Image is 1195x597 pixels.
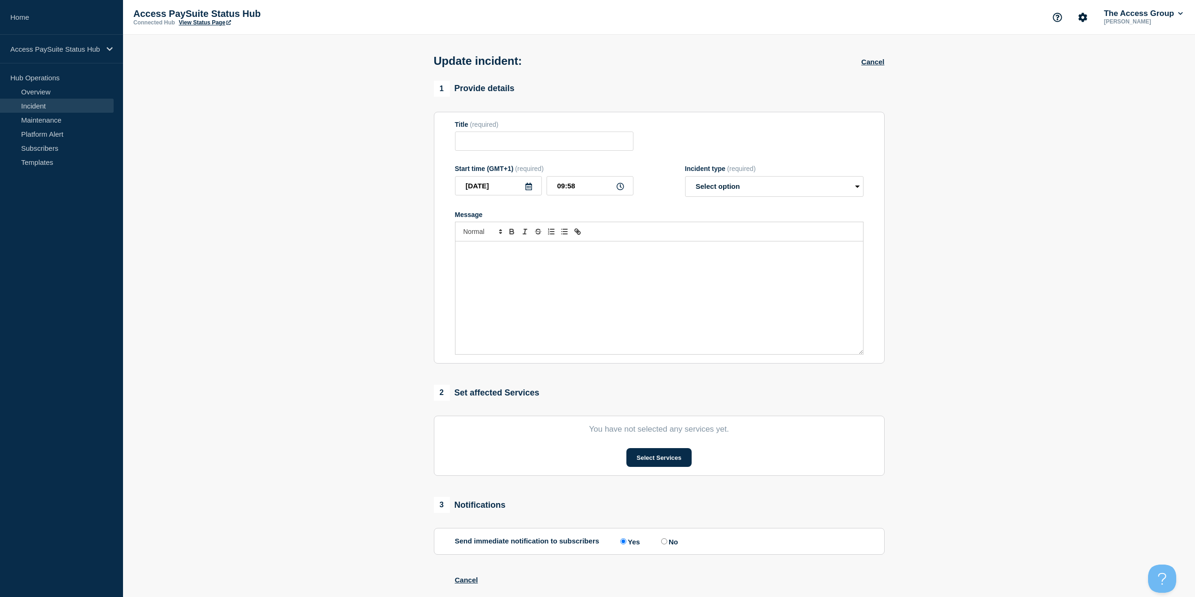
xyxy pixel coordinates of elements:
button: Toggle bulleted list [558,226,571,237]
p: [PERSON_NAME] [1102,18,1185,25]
p: Connected Hub [133,19,175,26]
button: The Access Group [1102,9,1185,18]
label: No [659,537,678,546]
input: Yes [620,538,626,544]
p: Send immediate notification to subscribers [455,537,600,546]
button: Account settings [1073,8,1093,27]
div: Message [455,211,863,218]
button: Cancel [861,58,884,66]
div: Send immediate notification to subscribers [455,537,863,546]
h1: Update incident: [434,54,522,68]
button: Toggle bold text [505,226,518,237]
input: Title [455,132,633,151]
div: Title [455,121,633,128]
button: Toggle italic text [518,226,532,237]
iframe: Help Scout Beacon - Open [1148,565,1176,593]
button: Cancel [455,576,478,584]
button: Select Services [626,448,692,467]
div: Notifications [434,497,506,513]
p: You have not selected any services yet. [455,425,863,434]
div: Message [455,241,863,354]
p: Access PaySuite Status Hub [133,8,321,19]
div: Provide details [434,81,515,97]
select: Incident type [685,176,863,197]
input: No [661,538,667,544]
p: Access PaySuite Status Hub [10,45,100,53]
input: HH:MM [547,176,633,195]
div: Incident type [685,165,863,172]
span: 3 [434,497,450,513]
button: Toggle strikethrough text [532,226,545,237]
button: Toggle link [571,226,584,237]
button: Support [1048,8,1067,27]
span: 1 [434,81,450,97]
span: (required) [515,165,544,172]
label: Yes [618,537,640,546]
span: Font size [459,226,505,237]
span: (required) [470,121,499,128]
div: Set affected Services [434,385,540,401]
span: (required) [727,165,756,172]
a: View Status Page [179,19,231,26]
span: 2 [434,385,450,401]
input: YYYY-MM-DD [455,176,542,195]
button: Toggle ordered list [545,226,558,237]
div: Start time (GMT+1) [455,165,633,172]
